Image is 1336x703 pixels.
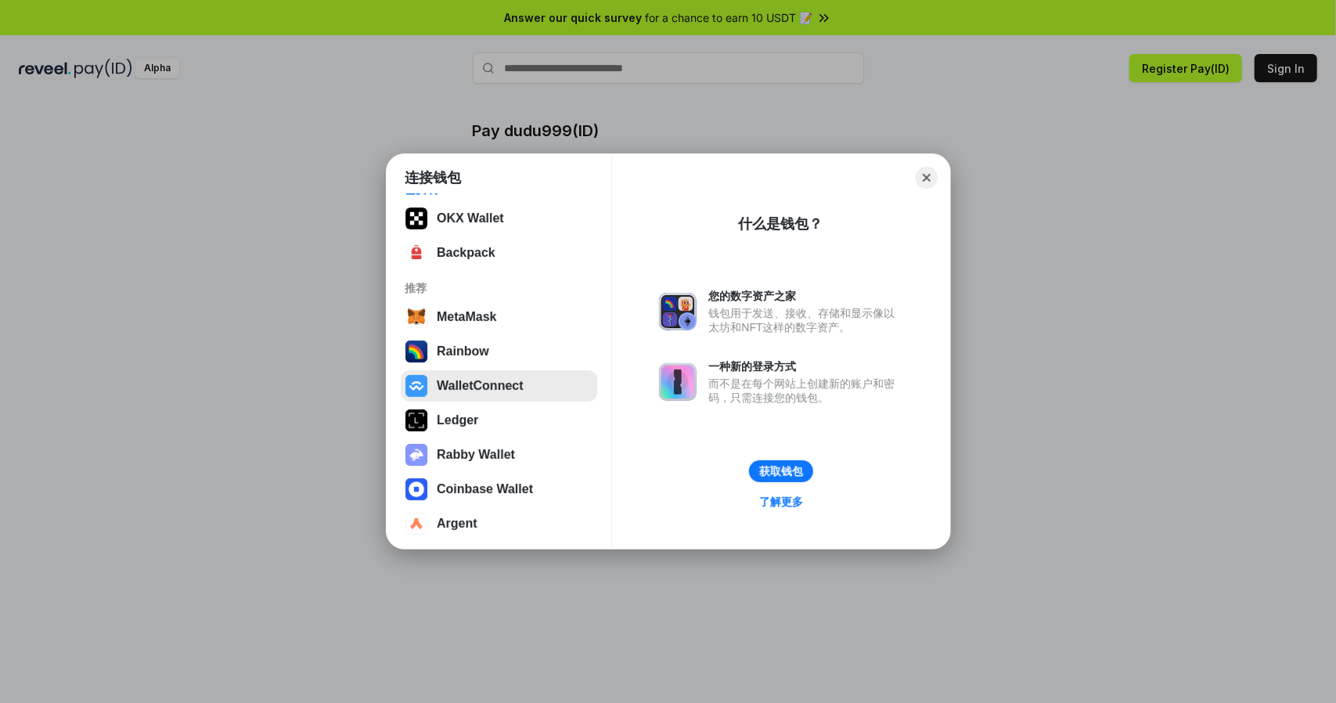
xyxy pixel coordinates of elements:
[405,409,427,431] img: svg+xml,%3Csvg%20xmlns%3D%22http%3A%2F%2Fwww.w3.org%2F2000%2Fsvg%22%20width%3D%2228%22%20height%3...
[401,474,597,505] button: Coinbase Wallet
[709,289,903,303] div: 您的数字资产之家
[709,306,903,334] div: 钱包用于发送、接收、存储和显示像以太坊和NFT这样的数字资产。
[739,215,823,233] div: 什么是钱包？
[405,281,592,295] div: 推荐
[659,363,697,401] img: svg+xml,%3Csvg%20xmlns%3D%22http%3A%2F%2Fwww.w3.org%2F2000%2Fsvg%22%20fill%3D%22none%22%20viewBox...
[759,464,803,478] div: 获取钱包
[401,370,597,402] button: WalletConnect
[709,359,903,373] div: 一种新的登录方式
[405,513,427,535] img: svg+xml,%3Csvg%20width%3D%2228%22%20height%3D%2228%22%20viewBox%3D%220%200%2028%2028%22%20fill%3D...
[405,341,427,362] img: svg+xml,%3Csvg%20width%3D%22120%22%20height%3D%22120%22%20viewBox%3D%220%200%20120%20120%22%20fil...
[437,246,495,260] div: Backpack
[405,207,427,229] img: 5VZ71FV6L7PA3gg3tXrdQ+DgLhC+75Wq3no69P3MC0NFQpx2lL04Ql9gHK1bRDjsSBIvScBnDTk1WrlGIZBorIDEYJj+rhdgn...
[437,482,533,496] div: Coinbase Wallet
[401,203,597,234] button: OKX Wallet
[759,495,803,509] div: 了解更多
[405,375,427,397] img: svg+xml,%3Csvg%20width%3D%2228%22%20height%3D%2228%22%20viewBox%3D%220%200%2028%2028%22%20fill%3D...
[437,211,504,225] div: OKX Wallet
[437,448,515,462] div: Rabby Wallet
[401,439,597,470] button: Rabby Wallet
[405,444,427,466] img: svg+xml,%3Csvg%20xmlns%3D%22http%3A%2F%2Fwww.w3.org%2F2000%2Fsvg%22%20fill%3D%22none%22%20viewBox...
[749,460,813,482] button: 获取钱包
[401,508,597,539] button: Argent
[405,478,427,500] img: svg+xml,%3Csvg%20width%3D%2228%22%20height%3D%2228%22%20viewBox%3D%220%200%2028%2028%22%20fill%3D...
[401,237,597,269] button: Backpack
[437,344,489,359] div: Rainbow
[405,242,427,264] img: 4BxBxKvl5W07cAAAAASUVORK5CYII=
[401,405,597,436] button: Ledger
[405,168,462,187] h1: 连接钱包
[437,379,524,393] div: WalletConnect
[437,517,477,531] div: Argent
[437,413,478,427] div: Ledger
[401,336,597,367] button: Rainbow
[750,492,812,512] a: 了解更多
[916,167,938,189] button: Close
[405,306,427,328] img: svg+xml,%3Csvg%20width%3D%2228%22%20height%3D%2228%22%20viewBox%3D%220%200%2028%2028%22%20fill%3D...
[709,377,903,405] div: 而不是在每个网站上创建新的账户和密码，只需连接您的钱包。
[437,310,496,324] div: MetaMask
[401,301,597,333] button: MetaMask
[659,293,697,330] img: svg+xml,%3Csvg%20xmlns%3D%22http%3A%2F%2Fwww.w3.org%2F2000%2Fsvg%22%20fill%3D%22none%22%20viewBox...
